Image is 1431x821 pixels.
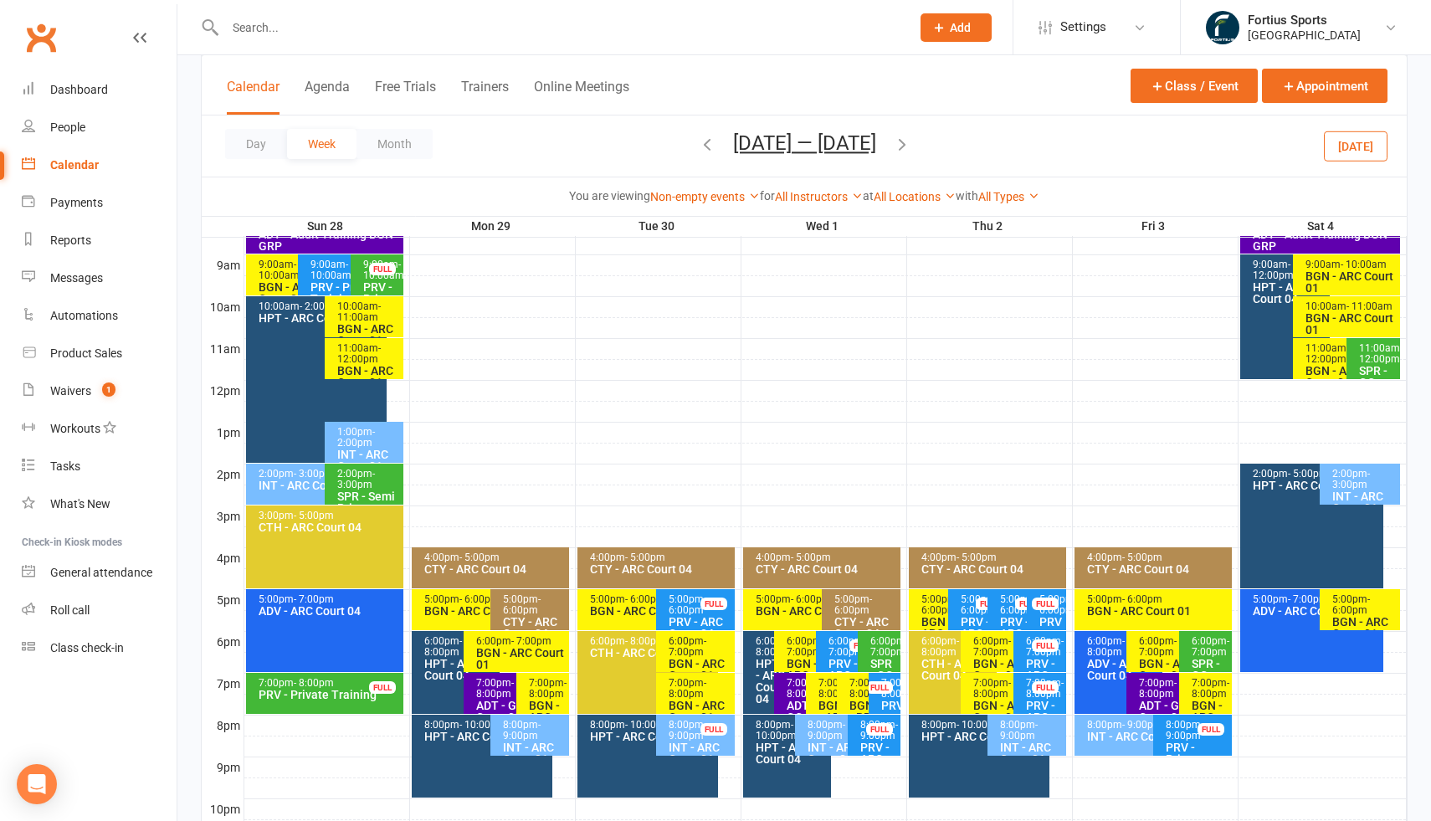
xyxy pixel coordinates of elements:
th: 7pm [202,673,244,694]
div: PRV - Private Training [1039,616,1063,663]
div: BGN - ARC Court 01 [921,616,967,651]
span: - 7:00pm [973,635,1011,658]
div: 11:00am [336,343,400,365]
div: ADT - Adult Training BGN GRP [1252,228,1398,252]
div: 10:00am [258,301,383,312]
div: CTY - ARC Court 04 [921,563,1063,575]
div: PRV - Private Training [362,281,400,316]
div: BGN - PB Court 01 [849,700,880,747]
th: 4pm [202,547,244,568]
div: 8:00pm [668,720,731,741]
span: - 9:00pm [503,719,541,741]
input: Search... [220,16,899,39]
button: Calendar [227,79,280,115]
button: Add [921,13,992,42]
div: 9:00am [258,259,331,281]
div: CTY - ARC Court 04 [423,563,566,575]
span: - 8:00pm [849,677,887,700]
th: 9am [202,254,244,275]
a: Automations [22,297,177,335]
div: BGN - ARC Court 01 [668,658,731,681]
div: HPT - ARC Court 04 [1252,281,1327,305]
div: 7:00pm [668,678,731,700]
span: - 9:00pm [669,719,706,741]
span: - 10:00pm [459,719,505,731]
span: - 7:00pm [1026,635,1064,658]
a: Clubworx [20,17,62,59]
div: 6:00pm [1025,636,1063,658]
div: FULL [369,681,396,694]
span: - 6:00pm [459,593,500,605]
span: - 6:00pm [669,593,706,616]
span: - 5:00pm [1122,552,1162,563]
span: - 10:00pm [756,719,797,741]
a: Payments [22,184,177,222]
span: - 8:00pm [529,677,567,700]
div: 11:00am [1358,343,1397,365]
button: Day [225,129,287,159]
div: 7:00pm [972,678,1045,700]
div: PRV - ARC Table 01 [880,700,897,758]
span: - 10:00am [1341,259,1387,270]
span: - 8:00pm [756,635,793,658]
strong: with [956,189,978,203]
th: 12pm [202,380,244,401]
span: - 8:00pm [881,677,919,700]
div: BGN - ARC Court 01 [668,700,731,723]
div: 5:00pm [668,594,731,616]
div: 5:00pm [589,594,715,605]
div: 7:00pm [1191,678,1228,700]
div: FULL [700,598,727,610]
div: 7:00pm [1138,678,1211,700]
div: What's New [50,497,110,511]
span: - 3:00pm [294,468,334,480]
div: 7:00pm [528,678,566,700]
div: 5:00pm [1086,594,1228,605]
a: Dashboard [22,71,177,109]
div: Reports [50,233,91,247]
div: 6:00pm [755,636,786,658]
div: 2:00pm [258,469,383,480]
a: Class kiosk mode [22,629,177,667]
a: Calendar [22,146,177,184]
a: Reports [22,222,177,259]
span: - 8:00pm [424,635,462,658]
div: BGN - ARC Court 01 [1305,312,1397,336]
a: People [22,109,177,146]
div: BGN - ARC Court 01 [972,658,1045,681]
div: FULL [866,681,893,694]
div: 4:00pm [423,552,566,563]
span: - 7:00pm [1139,635,1177,658]
th: 6pm [202,631,244,652]
a: What's New [22,485,177,523]
div: CTY - ARC Court 04 [589,563,731,575]
div: ADT - GG Court 02 [786,700,817,747]
div: Calendar [50,158,99,172]
div: 6:00pm [475,636,565,647]
span: - 6:00pm [1122,593,1162,605]
span: - 10:00pm [625,719,671,731]
span: - 8:00pm [1139,677,1177,700]
a: All Types [978,190,1039,203]
span: - 6:00pm [834,593,872,616]
div: 5:00pm [921,594,967,616]
button: Appointment [1262,69,1387,103]
div: 8:00pm [1165,720,1228,741]
div: [GEOGRAPHIC_DATA] [1248,28,1361,43]
div: 7:00pm [880,678,897,700]
button: Month [356,129,433,159]
div: 7:00pm [786,678,817,700]
span: - 6:00pm [503,593,541,616]
div: ADV - ARC Court 04 [258,605,400,617]
div: ADT - Adult Training BGN GRP [258,228,400,252]
span: Add [950,21,971,34]
div: Open Intercom Messenger [17,764,57,804]
span: - 6:00pm [1000,593,1038,616]
div: BGN - ARC Court 01 [1138,658,1211,681]
div: 8:00pm [807,720,880,741]
div: ADT - GG Court 02 [1138,700,1211,723]
span: - 10:00am [259,259,300,281]
th: 1pm [202,422,244,443]
div: 11:00am [1305,343,1380,365]
div: FULL [976,598,1003,610]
